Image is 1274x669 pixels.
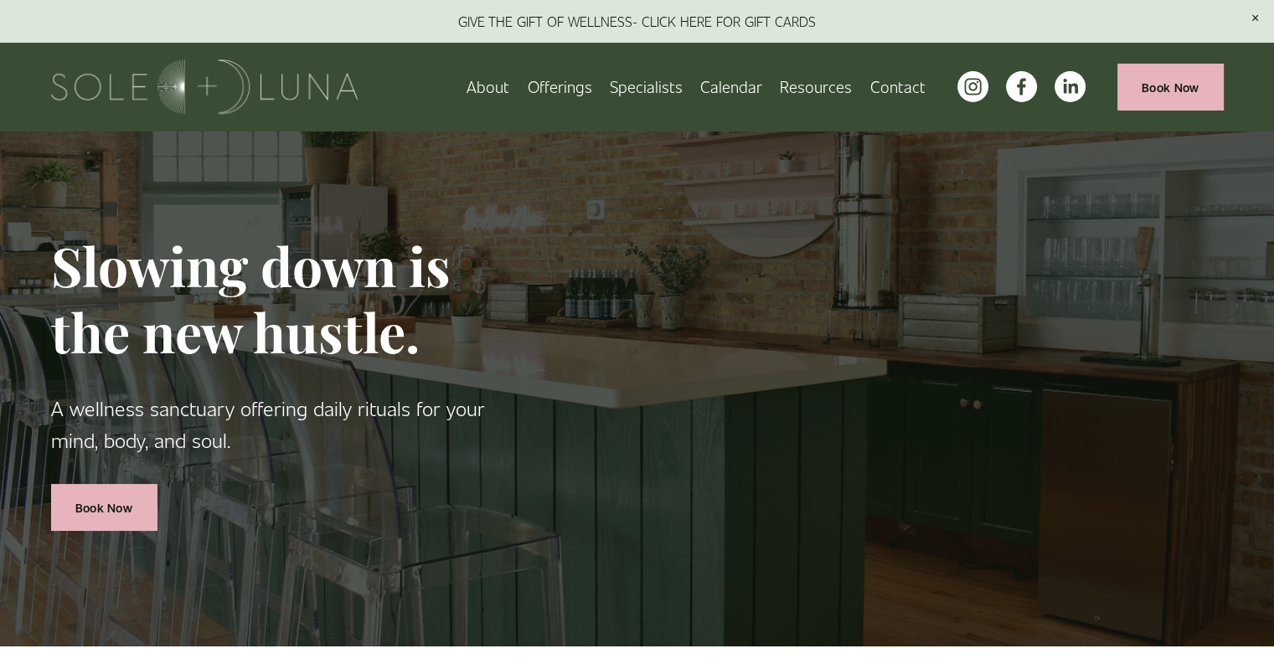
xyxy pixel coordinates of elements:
[51,59,358,114] img: Sole + Luna
[1117,64,1223,110] a: Book Now
[870,72,926,101] a: Contact
[780,72,852,101] a: folder dropdown
[1055,71,1086,102] a: LinkedIn
[610,72,683,101] a: Specialists
[51,392,534,456] p: A wellness sanctuary offering daily rituals for your mind, body, and soul.
[700,72,762,101] a: Calendar
[467,72,509,101] a: About
[527,72,591,101] a: folder dropdown
[780,74,852,100] span: Resources
[1006,71,1037,102] a: facebook-unauth
[957,71,988,102] a: instagram-unauth
[51,233,534,365] h1: Slowing down is the new hustle.
[51,484,157,530] a: Book Now
[527,74,591,100] span: Offerings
